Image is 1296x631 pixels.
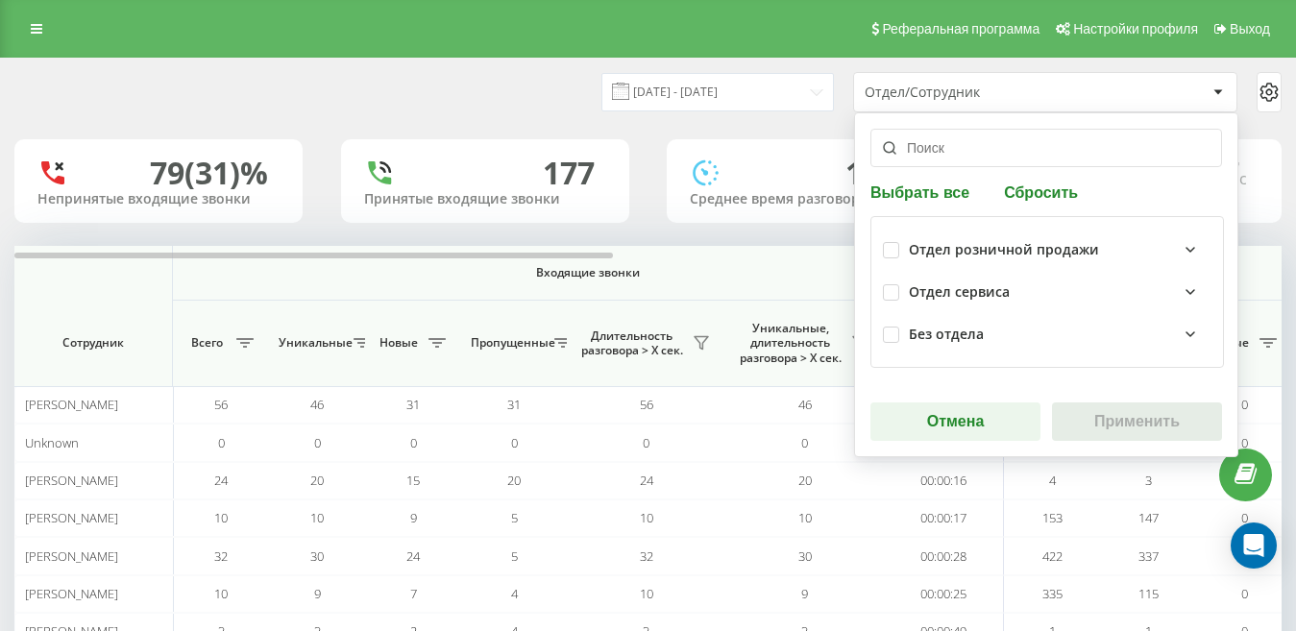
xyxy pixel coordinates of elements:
span: 20 [507,472,521,489]
td: 00:00:17 [884,499,1004,537]
span: 0 [410,434,417,451]
span: 0 [1241,585,1248,602]
span: [PERSON_NAME] [25,547,118,565]
span: 7 [410,585,417,602]
span: 9 [410,509,417,526]
span: Выход [1230,21,1270,36]
span: c [1239,168,1247,189]
span: 24 [214,472,228,489]
span: 335 [1042,585,1063,602]
span: 0 [218,434,225,451]
span: 20 [798,472,812,489]
span: 56 [214,396,228,413]
span: 0 [1241,434,1248,451]
span: [PERSON_NAME] [25,509,118,526]
span: Длительность разговора > Х сек. [576,328,687,358]
div: 177 [543,155,595,191]
span: 337 [1138,547,1159,565]
span: 31 [406,396,420,413]
td: 00:00:25 [884,575,1004,613]
span: 10 [214,585,228,602]
span: 46 [310,396,324,413]
span: 5 [511,509,518,526]
button: Выбрать все [870,182,975,201]
span: Unknown [25,434,79,451]
span: 10 [214,509,228,526]
input: Поиск [870,129,1222,167]
button: Сбросить [998,182,1084,201]
span: 10 [798,509,812,526]
span: 20 [310,472,324,489]
span: 153 [1042,509,1063,526]
span: Уникальные, длительность разговора > Х сек. [735,321,845,366]
span: Всего [183,335,231,351]
span: 30 [310,547,324,565]
button: Применить [1052,402,1222,441]
span: 0 [511,434,518,451]
span: 0 [1241,509,1248,526]
span: 46 [798,396,812,413]
span: 32 [214,547,228,565]
span: 147 [1138,509,1159,526]
span: 32 [640,547,653,565]
span: Настройки профиля [1073,21,1198,36]
span: [PERSON_NAME] [25,396,118,413]
span: [PERSON_NAME] [25,472,118,489]
span: 0 [643,434,649,451]
div: 79 (31)% [150,155,268,191]
div: Отдел/Сотрудник [865,85,1094,101]
span: 24 [640,472,653,489]
span: 24 [406,547,420,565]
span: Входящие звонки [223,265,953,280]
span: 56 [640,396,653,413]
span: 15 [406,472,420,489]
div: Принятые входящие звонки [364,191,606,207]
span: 3 [1145,472,1152,489]
span: 0 [1241,396,1248,413]
span: Пропущенные [471,335,549,351]
span: Реферальная программа [882,21,1039,36]
div: Отдел розничной продажи [909,242,1099,258]
span: 9 [801,585,808,602]
span: 10 [310,509,324,526]
span: 31 [507,396,521,413]
span: 115 [1138,585,1159,602]
td: 00:00:28 [884,537,1004,574]
button: Отмена [870,402,1040,441]
span: 30 [798,547,812,565]
span: Уникальные [279,335,348,351]
span: 0 [314,434,321,451]
span: [PERSON_NAME] [25,585,118,602]
span: 10 [640,509,653,526]
span: Новые [375,335,423,351]
span: 0 [801,434,808,451]
div: Без отдела [909,327,984,343]
div: Непринятые входящие звонки [37,191,280,207]
span: 5 [511,547,518,565]
div: Среднее время разговора [690,191,932,207]
span: Сотрудник [31,335,156,351]
span: 4 [511,585,518,602]
span: 10 [640,585,653,602]
span: 422 [1042,547,1063,565]
span: 9 [314,585,321,602]
div: Отдел сервиса [909,284,1010,301]
span: 4 [1049,472,1056,489]
span: 1 [845,152,878,193]
td: 00:00:16 [884,462,1004,499]
div: Open Intercom Messenger [1231,522,1277,569]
